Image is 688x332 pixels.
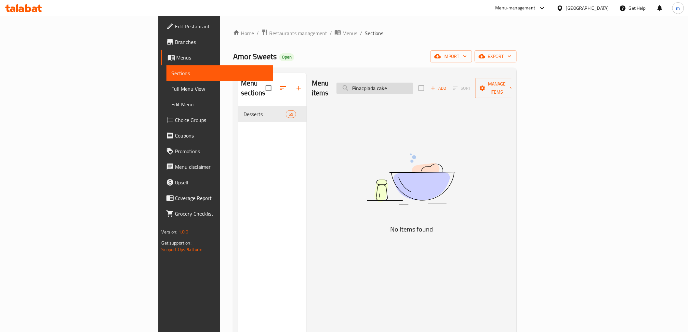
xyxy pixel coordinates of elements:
[161,19,273,34] a: Edit Restaurant
[175,179,268,186] span: Upsell
[475,78,519,98] button: Manage items
[286,111,296,117] span: 59
[269,29,327,37] span: Restaurants management
[449,83,475,93] span: Select section first
[175,147,268,155] span: Promotions
[279,54,294,60] span: Open
[238,106,307,122] div: Desserts59
[166,97,273,112] a: Edit Menu
[279,53,294,61] div: Open
[161,112,273,128] a: Choice Groups
[291,80,307,96] button: Add section
[162,239,192,247] span: Get support on:
[275,80,291,96] span: Sort sections
[428,83,449,93] span: Add item
[360,29,362,37] li: /
[175,210,268,218] span: Grocery Checklist
[342,29,357,37] span: Menus
[430,85,447,92] span: Add
[233,29,517,37] nav: breadcrumb
[330,29,332,37] li: /
[175,132,268,139] span: Coupons
[162,245,203,254] a: Support.OpsPlatform
[162,228,178,236] span: Version:
[175,116,268,124] span: Choice Groups
[161,50,273,65] a: Menus
[330,224,493,234] h5: No Items found
[175,163,268,171] span: Menu disclaimer
[496,4,536,12] div: Menu-management
[172,85,268,93] span: Full Menu View
[161,128,273,143] a: Coupons
[161,206,273,221] a: Grocery Checklist
[475,50,517,62] button: export
[481,80,514,96] span: Manage items
[172,69,268,77] span: Sections
[172,100,268,108] span: Edit Menu
[166,81,273,97] a: Full Menu View
[161,175,273,190] a: Upsell
[161,34,273,50] a: Branches
[262,81,275,95] span: Select all sections
[365,29,383,37] span: Sections
[175,22,268,30] span: Edit Restaurant
[175,38,268,46] span: Branches
[337,83,413,94] input: search
[161,190,273,206] a: Coverage Report
[566,5,609,12] div: [GEOGRAPHIC_DATA]
[261,29,327,37] a: Restaurants management
[238,104,307,125] nav: Menu sections
[161,143,273,159] a: Promotions
[244,110,286,118] span: Desserts
[436,52,467,60] span: import
[166,65,273,81] a: Sections
[330,136,493,222] img: dish.svg
[179,228,189,236] span: 1.0.0
[428,83,449,93] button: Add
[177,54,268,61] span: Menus
[286,110,296,118] div: items
[480,52,511,60] span: export
[312,78,329,98] h2: Menu items
[676,5,680,12] span: m
[161,159,273,175] a: Menu disclaimer
[335,29,357,37] a: Menus
[430,50,472,62] button: import
[175,194,268,202] span: Coverage Report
